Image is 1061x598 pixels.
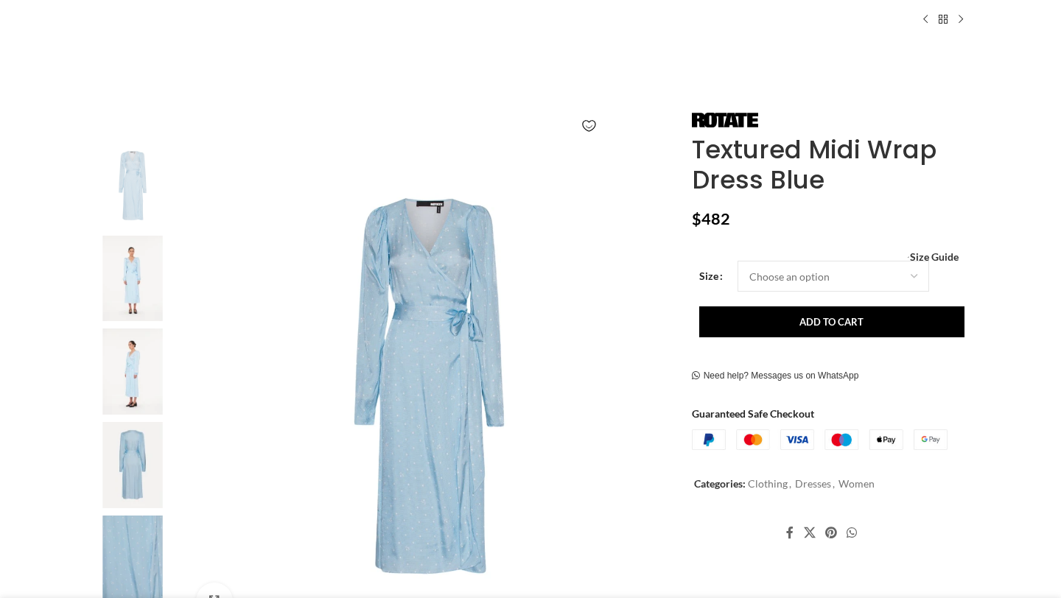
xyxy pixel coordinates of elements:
strong: Guaranteed Safe Checkout [692,407,814,419]
label: Size [699,268,723,284]
span: Categories: [694,477,746,490]
img: guaranteed-safe-checkout-bordered.j [692,429,948,450]
a: Need help? Messages us on WhatsApp [692,370,859,381]
span: , [789,476,791,492]
img: Rotate Birger Christensen dress [88,236,178,322]
a: Pinterest social link [820,521,841,544]
a: Dresses [795,477,831,490]
a: Previous product [917,10,934,28]
img: Rotate dress [88,422,178,508]
a: X social link [799,521,820,544]
a: Next product [952,10,970,28]
a: WhatsApp social link [842,521,862,544]
span: $ [692,209,701,228]
img: Rotate Birger Christensen dresses [88,328,178,415]
a: Clothing [748,477,788,490]
bdi: 482 [692,209,730,228]
a: Facebook social link [782,521,799,544]
img: Textured Midi Wrap Dress Blue [88,142,178,228]
img: Rotate Birger Christensen [692,113,758,127]
span: , [833,476,835,492]
h1: Textured Midi Wrap Dress Blue [692,134,970,194]
button: Add to cart [699,306,964,337]
a: Women [838,477,875,490]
